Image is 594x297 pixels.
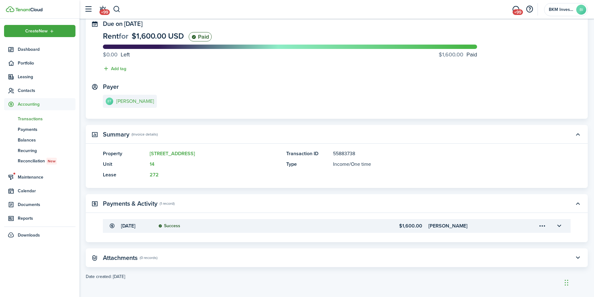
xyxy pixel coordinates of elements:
[333,160,349,168] span: Income
[4,212,75,224] a: Reports
[333,160,552,168] panel-main-description: /
[103,95,157,108] a: ET[PERSON_NAME]
[537,221,548,231] button: Open menu
[82,3,94,15] button: Open sidebar
[4,145,75,156] a: Recurring
[572,129,583,140] button: Toggle accordion
[103,150,147,157] panel-main-title: Property
[4,43,75,55] a: Dashboard
[18,60,75,66] span: Portfolio
[510,2,522,17] a: Messaging
[18,101,75,108] span: Accounting
[48,158,56,164] span: New
[158,223,180,228] status: Success
[86,273,588,280] created-at: Date created: [DATE]
[103,160,147,168] panel-main-title: Unit
[576,5,586,15] avatar-text: BI
[121,222,152,230] transaction-details-table-item-date: [DATE]
[4,113,75,124] a: Transactions
[103,30,119,42] span: Rent
[18,215,75,222] span: Reports
[554,221,564,231] button: Toggle accordion
[103,171,147,179] panel-main-title: Lease
[150,160,154,168] a: 14
[18,232,40,238] span: Downloads
[428,222,519,230] transaction-details-table-item-client: Emirhan Topez
[86,219,588,242] panel-main-body: Toggle accordion
[150,171,159,178] a: 272
[18,188,75,194] span: Calendar
[103,65,126,72] button: Add tag
[113,4,121,15] button: Search
[549,7,574,12] span: BKM Investments
[103,19,142,28] span: Due on [DATE]
[189,32,212,41] status: Paid
[563,267,594,297] iframe: Chat Widget
[116,98,154,104] e-details-info-title: [PERSON_NAME]
[572,198,583,209] button: Toggle accordion
[103,131,129,138] panel-main-title: Summary
[340,222,422,230] transaction-details-table-item-amount: $1,600.00
[18,137,75,143] span: Balances
[18,74,75,80] span: Leasing
[439,50,477,59] progress-caption-label: Paid
[524,4,535,15] button: Open resource center
[4,25,75,37] button: Open menu
[439,50,463,59] progress-caption-label-value: $1,600.00
[25,29,48,33] span: Create New
[572,252,583,263] button: Toggle accordion
[103,254,138,261] panel-main-title: Attachments
[160,201,175,206] panel-main-subtitle: (1 record)
[4,156,75,166] a: ReconciliationNew
[18,147,75,154] span: Recurring
[18,87,75,94] span: Contacts
[99,9,110,15] span: +99
[18,158,75,165] span: Reconciliation
[4,124,75,135] a: Payments
[15,8,42,12] img: TenantCloud
[18,201,75,208] span: Documents
[18,126,75,133] span: Payments
[132,132,158,137] panel-main-subtitle: (Invoice details)
[18,46,75,53] span: Dashboard
[18,116,75,122] span: Transactions
[140,255,157,261] panel-main-subtitle: (0 records)
[97,2,109,17] a: Notifications
[351,160,371,168] span: One time
[103,50,118,59] progress-caption-label-value: $0.00
[286,160,330,168] panel-main-title: Type
[86,150,588,188] panel-main-body: Toggle accordion
[103,200,157,207] panel-main-title: Payments & Activity
[106,98,113,105] avatar-text: ET
[132,30,184,42] span: $1,600.00 USD
[103,83,119,90] panel-main-title: Payer
[286,150,330,157] panel-main-title: Transaction ID
[150,150,195,157] a: [STREET_ADDRESS]
[103,50,130,59] progress-caption-label: Left
[6,6,14,12] img: TenantCloud
[565,273,568,292] div: Drag
[18,174,75,180] span: Maintenance
[119,30,128,42] span: for
[513,9,523,15] span: +99
[333,150,552,157] panel-main-description: 55883738
[4,135,75,145] a: Balances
